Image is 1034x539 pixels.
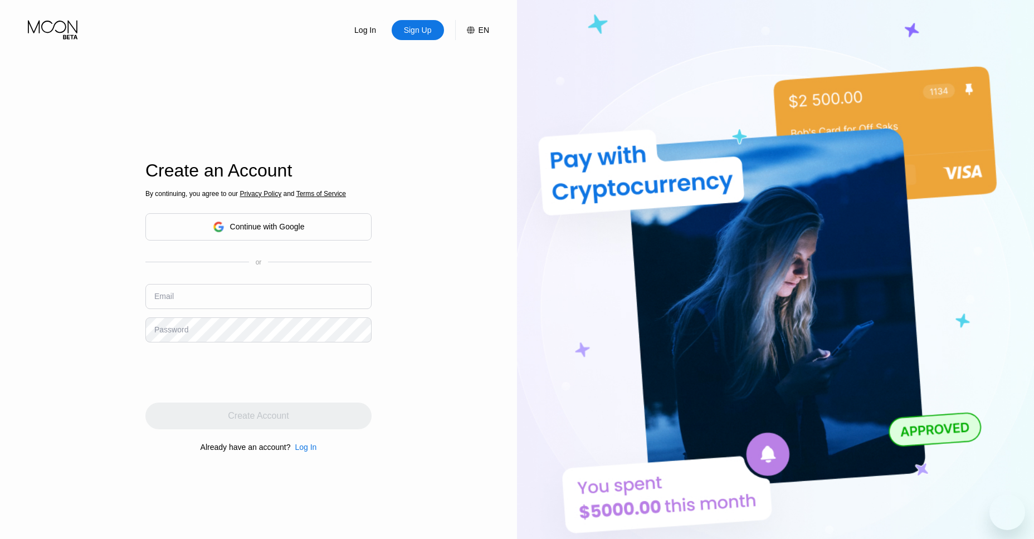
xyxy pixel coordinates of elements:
[989,494,1025,530] iframe: Button to launch messaging window
[455,20,489,40] div: EN
[353,24,377,36] div: Log In
[290,443,316,452] div: Log In
[479,26,489,35] div: EN
[240,190,281,198] span: Privacy Policy
[295,443,316,452] div: Log In
[256,258,262,266] div: or
[230,222,305,231] div: Continue with Google
[296,190,346,198] span: Terms of Service
[339,20,392,40] div: Log In
[201,443,291,452] div: Already have an account?
[403,24,433,36] div: Sign Up
[154,325,188,334] div: Password
[281,190,296,198] span: and
[145,351,315,394] iframe: reCAPTCHA
[145,190,372,198] div: By continuing, you agree to our
[392,20,444,40] div: Sign Up
[145,160,372,181] div: Create an Account
[154,292,174,301] div: Email
[145,213,372,241] div: Continue with Google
